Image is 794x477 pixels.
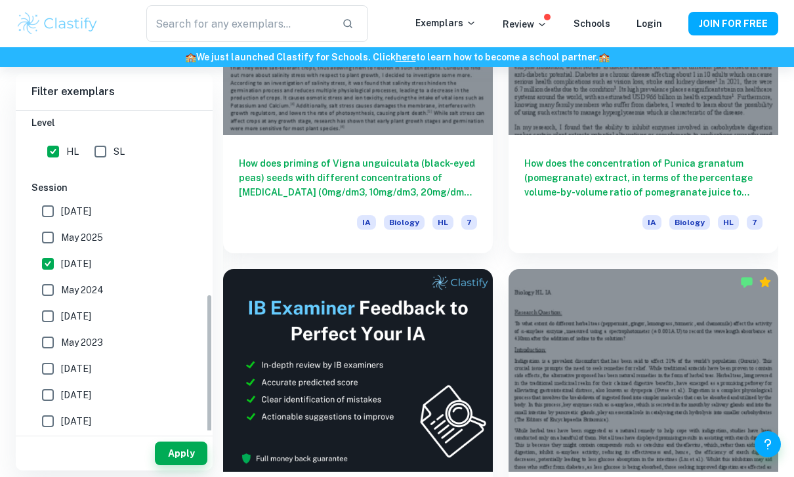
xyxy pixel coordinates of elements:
h6: Session [31,180,197,195]
span: Biology [384,215,425,230]
img: Thumbnail [223,269,493,471]
img: Clastify logo [16,10,99,37]
div: Premium [759,276,772,289]
span: HL [432,215,453,230]
span: 7 [461,215,477,230]
a: Schools [574,18,610,29]
span: [DATE] [61,414,91,428]
h6: How does the concentration of Punica granatum (pomegranate) extract, in terms of the percentage v... [524,156,763,199]
h6: We just launched Clastify for Schools. Click to learn how to become a school partner. [3,50,791,64]
span: 🏫 [185,52,196,62]
h6: Filter exemplars [16,73,213,110]
button: JOIN FOR FREE [688,12,778,35]
span: [DATE] [61,204,91,218]
span: HL [718,215,739,230]
span: [DATE] [61,362,91,376]
a: Login [637,18,662,29]
img: Marked [740,276,753,289]
span: 7 [747,215,763,230]
p: Exemplars [415,16,476,30]
span: May 2023 [61,335,103,350]
p: Review [503,17,547,31]
input: Search for any exemplars... [146,5,331,42]
span: Biology [669,215,710,230]
span: 🏫 [598,52,610,62]
span: [DATE] [61,309,91,323]
h6: Level [31,115,197,130]
h6: How does priming of Vigna unguiculata (black-eyed peas) seeds with different concentrations of [M... [239,156,477,199]
button: Apply [155,442,207,465]
span: [DATE] [61,257,91,271]
span: May 2025 [61,230,103,245]
span: IA [642,215,661,230]
span: SL [114,144,125,159]
span: May 2024 [61,283,104,297]
span: IA [357,215,376,230]
a: here [396,52,416,62]
button: Help and Feedback [755,431,781,457]
span: [DATE] [61,388,91,402]
span: HL [66,144,79,159]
